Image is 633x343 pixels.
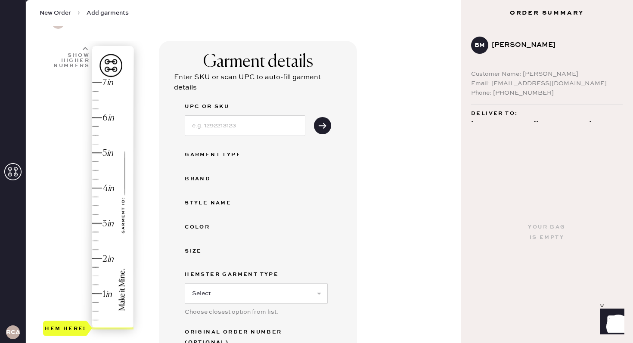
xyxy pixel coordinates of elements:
[185,269,328,280] label: Hemster Garment Type
[45,323,86,334] div: Hem here!
[87,9,129,17] span: Add garments
[475,42,485,48] h3: BM
[471,119,623,140] div: [STREET_ADDRESS][PERSON_NAME] Columbia , SC 29205
[6,329,20,335] h3: RCA
[492,40,616,50] div: [PERSON_NAME]
[102,77,107,89] div: 7
[53,53,90,68] div: Show higher numbers
[471,108,518,119] span: Deliver to:
[40,9,71,17] span: New Order
[203,52,313,72] div: Garment details
[185,102,305,112] label: UPC or SKU
[185,222,254,232] div: Color
[528,222,565,243] div: Your bag is empty
[185,174,254,184] div: Brand
[592,304,629,341] iframe: Front Chat
[461,9,633,17] h3: Order Summary
[185,115,305,136] input: e.g. 1292213123
[185,198,254,208] div: Style name
[107,77,113,89] div: in
[92,46,133,328] img: image
[174,72,342,93] div: Enter SKU or scan UPC to auto-fill garment details
[471,88,623,98] div: Phone: [PHONE_NUMBER]
[471,79,623,88] div: Email: [EMAIL_ADDRESS][DOMAIN_NAME]
[185,150,254,160] div: Garment Type
[185,246,254,256] div: Size
[185,307,328,317] div: Choose closest option from list.
[471,69,623,79] div: Customer Name: [PERSON_NAME]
